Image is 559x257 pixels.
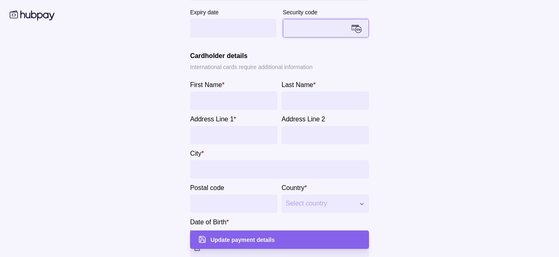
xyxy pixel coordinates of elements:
[282,114,325,124] label: Address Line 2
[190,80,224,89] label: First Name
[190,7,219,17] label: Expiry date
[210,237,275,244] span: Update payment details
[33,47,40,54] img: tab_domain_overview_orange.svg
[190,81,222,88] p: First Name
[42,48,63,54] div: Domaine
[190,230,369,249] button: Update payment details
[194,194,273,213] input: Postal code
[190,116,234,123] p: Address Line 1
[194,126,273,144] input: Address Line 1
[190,219,226,226] p: Date of Birth
[190,51,369,60] h2: Cardholder details
[190,63,369,72] p: International cards require additional information
[23,13,40,20] div: v 4.0.25
[190,148,204,158] label: City
[282,184,304,191] p: Country
[194,92,273,110] input: First Name
[282,81,313,88] p: Last Name
[102,48,125,54] div: Mots-clés
[286,126,365,144] input: Address Line 2
[282,116,325,123] p: Address Line 2
[21,21,92,28] div: Domaine: [DOMAIN_NAME]
[194,160,365,179] input: City
[190,114,236,124] label: Address Line 1
[13,21,20,28] img: website_grey.svg
[286,92,365,110] input: Last Name
[13,13,20,20] img: logo_orange.svg
[190,217,340,237] label: Date of Birth
[283,7,318,17] label: Security code
[282,80,316,89] label: Last Name
[93,47,99,54] img: tab_keywords_by_traffic_grey.svg
[190,183,224,192] label: Postal code
[190,150,201,157] p: City
[190,184,224,191] p: Postal code
[282,183,307,192] label: Country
